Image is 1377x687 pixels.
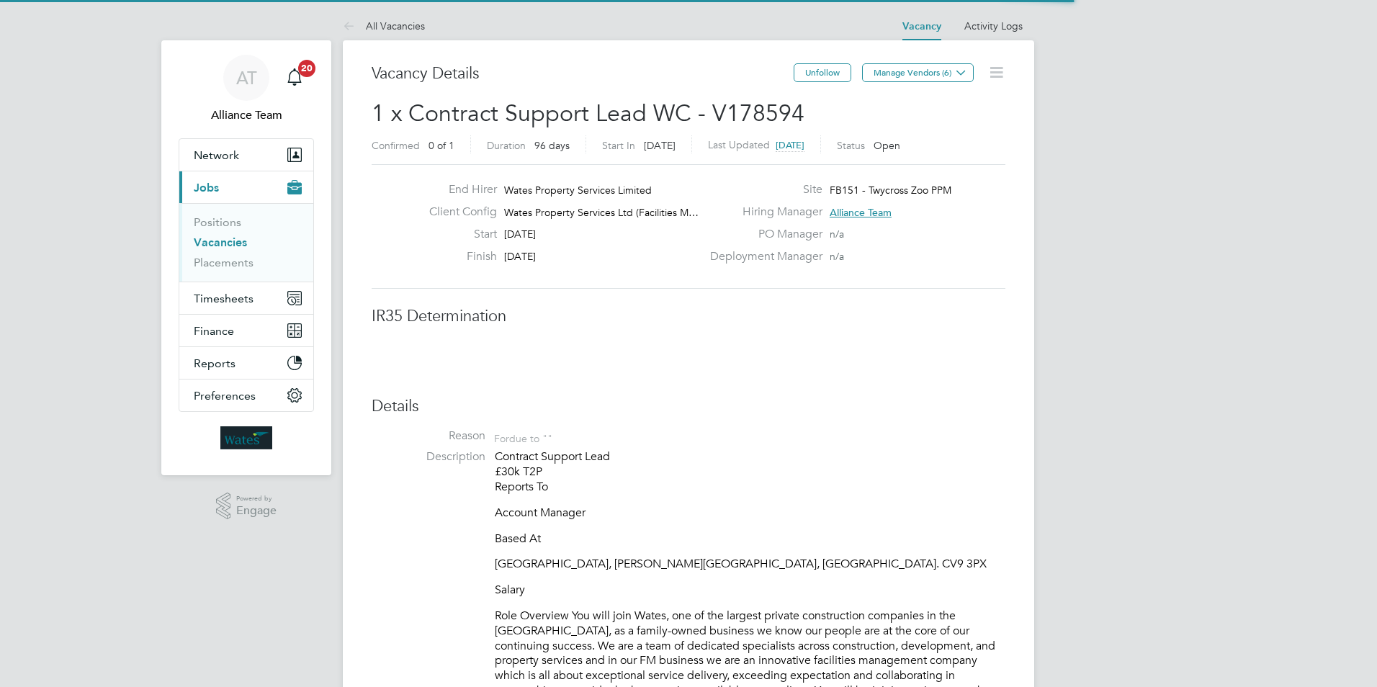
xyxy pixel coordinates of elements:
a: Positions [194,215,241,229]
label: Start [418,227,497,242]
span: [DATE] [504,250,536,263]
span: Wates Property Services Ltd (Facilities M… [504,206,699,219]
button: Reports [179,347,313,379]
label: Deployment Manager [701,249,822,264]
label: Last Updated [708,138,770,151]
span: Engage [236,505,277,517]
img: wates-logo-retina.png [220,426,272,449]
span: Finance [194,324,234,338]
label: Status [837,139,865,152]
button: Timesheets [179,282,313,314]
a: ATAlliance Team [179,55,314,124]
label: Reason [372,428,485,444]
button: Network [179,139,313,171]
span: Wates Property Services Limited [504,184,652,197]
span: Preferences [194,389,256,403]
label: Description [372,449,485,464]
p: Salary [495,583,1005,598]
span: Open [874,139,900,152]
p: Based At [495,531,1005,547]
p: Contract Support Lead £30k T2P Reports To [495,449,1005,494]
span: 1 x Contract Support Lead WC - V178594 [372,99,804,127]
span: Powered by [236,493,277,505]
a: Activity Logs [964,19,1023,32]
span: [DATE] [644,139,676,152]
span: 0 of 1 [429,139,454,152]
span: 20 [298,60,315,77]
span: FB151 - Twycross Zoo PPM [830,184,951,197]
span: 96 days [534,139,570,152]
h3: IR35 Determination [372,306,1005,327]
div: For due to "" [494,428,552,445]
a: Go to home page [179,426,314,449]
a: Powered byEngage [216,493,277,520]
a: Vacancies [194,235,247,249]
span: n/a [830,228,844,241]
button: Finance [179,315,313,346]
p: Account Manager [495,506,1005,521]
label: Confirmed [372,139,420,152]
button: Unfollow [794,63,851,82]
h3: Details [372,396,1005,417]
label: Hiring Manager [701,205,822,220]
label: Duration [487,139,526,152]
label: PO Manager [701,227,822,242]
span: Reports [194,356,236,370]
label: Finish [418,249,497,264]
label: End Hirer [418,182,497,197]
button: Manage Vendors (6) [862,63,974,82]
span: Alliance Team [179,107,314,124]
a: Placements [194,256,254,269]
label: Client Config [418,205,497,220]
span: Alliance Team [830,206,892,219]
a: All Vacancies [343,19,425,32]
nav: Main navigation [161,40,331,475]
button: Jobs [179,171,313,203]
a: 20 [280,55,309,101]
label: Start In [602,139,635,152]
span: AT [236,68,257,87]
span: [DATE] [776,139,804,151]
span: Network [194,148,239,162]
span: Jobs [194,181,219,194]
span: Timesheets [194,292,254,305]
button: Preferences [179,380,313,411]
span: [DATE] [504,228,536,241]
a: Vacancy [902,20,941,32]
p: [GEOGRAPHIC_DATA], [PERSON_NAME][GEOGRAPHIC_DATA], [GEOGRAPHIC_DATA]. CV9 3PX [495,557,1005,572]
span: n/a [830,250,844,263]
div: Jobs [179,203,313,282]
label: Site [701,182,822,197]
h3: Vacancy Details [372,63,794,84]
